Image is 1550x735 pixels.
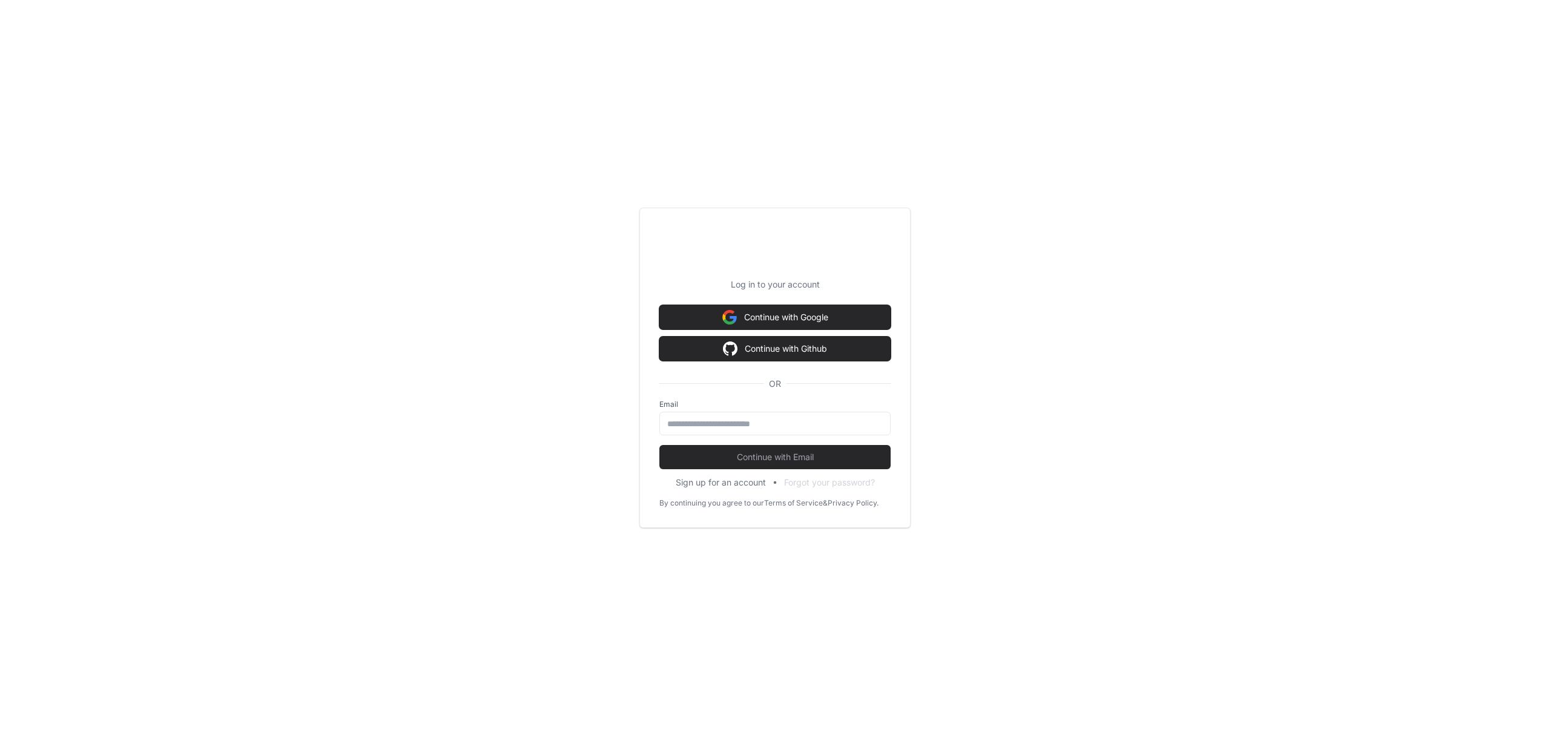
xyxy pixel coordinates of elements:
label: Email [659,400,891,409]
img: Sign in with google [723,337,737,361]
span: OR [764,378,786,390]
div: & [823,498,828,508]
img: Sign in with google [722,305,737,329]
button: Sign up for an account [676,476,766,489]
button: Continue with Github [659,337,891,361]
div: By continuing you agree to our [659,498,764,508]
a: Privacy Policy. [828,498,879,508]
a: Terms of Service [764,498,823,508]
span: Continue with Email [659,451,891,463]
button: Continue with Google [659,305,891,329]
p: Log in to your account [659,279,891,291]
button: Continue with Email [659,445,891,469]
button: Forgot your password? [784,476,875,489]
